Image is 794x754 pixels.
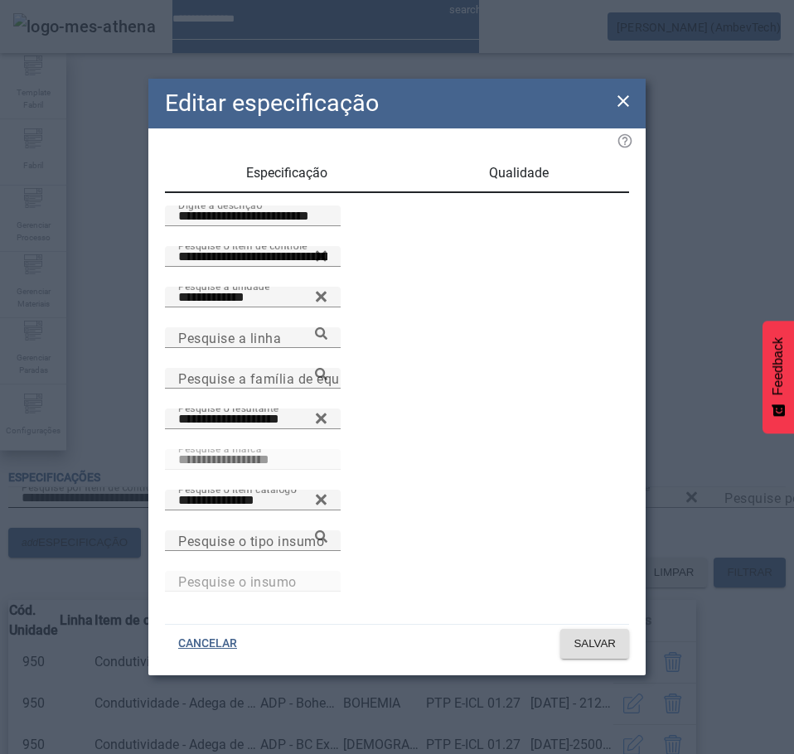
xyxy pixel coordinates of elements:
input: Number [178,491,327,510]
mat-label: Pesquise a família de equipamento [178,370,399,386]
mat-label: Pesquise a marca [178,442,262,454]
span: Especificação [246,167,327,180]
mat-label: Digite a descrição [178,199,262,210]
input: Number [178,247,327,267]
mat-label: Pesquise o resultante [178,402,278,413]
mat-label: Pesquise o item de controle [178,239,307,251]
input: Number [178,531,327,551]
input: Number [178,328,327,348]
input: Number [178,450,327,470]
mat-label: Pesquise o tipo insumo [178,533,324,549]
mat-label: Pesquise a linha [178,330,281,346]
input: Number [178,369,327,389]
span: CANCELAR [178,636,237,652]
button: CANCELAR [165,629,250,659]
mat-label: Pesquise o insumo [178,573,297,589]
button: Feedback - Mostrar pesquisa [763,321,794,433]
input: Number [178,572,327,592]
input: Number [178,409,327,429]
mat-label: Pesquise o item catálogo [178,483,297,495]
mat-label: Pesquise a unidade [178,280,269,292]
span: SALVAR [574,636,616,652]
h2: Editar especificação [165,85,379,121]
input: Number [178,288,327,307]
span: Feedback [771,337,786,395]
span: Qualidade [489,167,549,180]
button: SALVAR [560,629,629,659]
